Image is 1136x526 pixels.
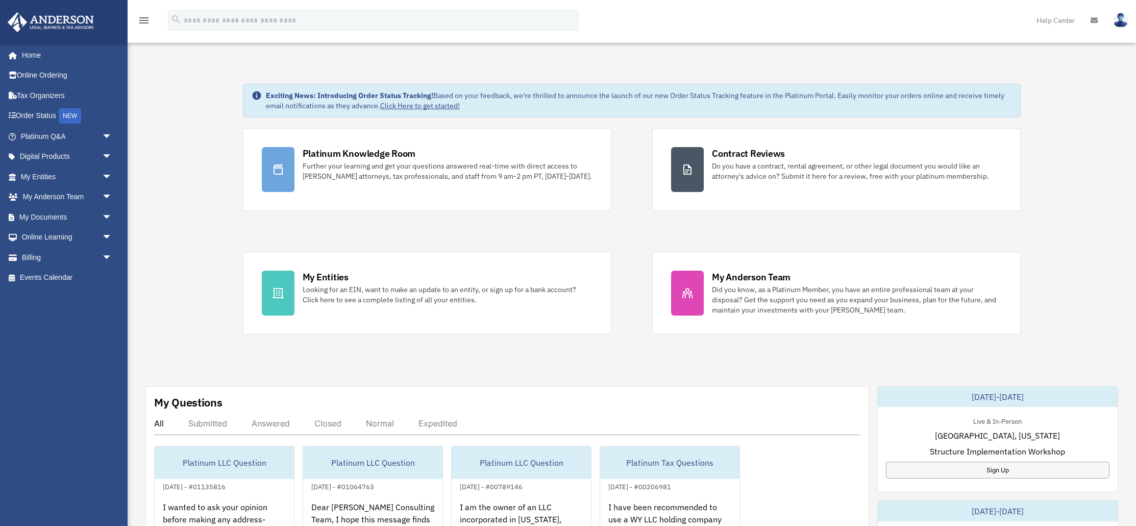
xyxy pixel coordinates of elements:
div: Platinum LLC Question [303,446,442,479]
div: My Anderson Team [712,271,791,283]
div: Normal [366,418,394,428]
span: arrow_drop_down [102,147,122,168]
div: Contract Reviews [712,147,785,160]
div: Live & In-Person [965,415,1030,426]
a: Platinum Knowledge Room Further your learning and get your questions answered real-time with dire... [243,128,611,211]
div: My Questions [154,395,223,410]
div: Do you have a contract, rental agreement, or other legal document you would like an attorney's ad... [712,161,1002,181]
a: Sign Up [886,462,1110,479]
a: Order StatusNEW [7,106,128,127]
span: arrow_drop_down [102,187,122,208]
a: Events Calendar [7,268,128,288]
a: My Documentsarrow_drop_down [7,207,128,227]
span: arrow_drop_down [102,126,122,147]
div: [DATE]-[DATE] [878,387,1118,407]
a: Online Learningarrow_drop_down [7,227,128,248]
img: User Pic [1113,13,1128,28]
span: arrow_drop_down [102,247,122,268]
a: Click Here to get started! [380,101,460,110]
div: [DATE] - #00789146 [452,481,531,491]
a: Tax Organizers [7,85,128,106]
div: Closed [314,418,341,428]
a: Home [7,45,122,65]
a: My Entitiesarrow_drop_down [7,166,128,187]
strong: Exciting News: Introducing Order Status Tracking! [266,91,433,100]
a: Platinum Q&Aarrow_drop_down [7,126,128,147]
div: Submitted [188,418,227,428]
a: menu [138,18,150,27]
div: Looking for an EIN, want to make an update to an entity, or sign up for a bank account? Click her... [303,284,592,305]
div: Platinum Tax Questions [600,446,739,479]
div: All [154,418,164,428]
div: [DATE] - #00206981 [600,481,679,491]
div: [DATE] - #01135816 [155,481,234,491]
span: Structure Implementation Workshop [930,445,1065,458]
div: Answered [252,418,290,428]
span: arrow_drop_down [102,207,122,228]
img: Anderson Advisors Platinum Portal [5,12,97,32]
a: My Anderson Teamarrow_drop_down [7,187,128,207]
i: search [170,14,182,25]
div: Did you know, as a Platinum Member, you have an entire professional team at your disposal? Get th... [712,284,1002,315]
div: Platinum Knowledge Room [303,147,416,160]
div: Platinum LLC Question [155,446,294,479]
a: Contract Reviews Do you have a contract, rental agreement, or other legal document you would like... [652,128,1021,211]
a: Digital Productsarrow_drop_down [7,147,128,167]
div: Based on your feedback, we're thrilled to announce the launch of our new Order Status Tracking fe... [266,90,1012,111]
div: Expedited [418,418,457,428]
a: Online Ordering [7,65,128,86]
div: [DATE] - #01064763 [303,481,382,491]
span: [GEOGRAPHIC_DATA], [US_STATE] [935,429,1060,442]
div: [DATE]-[DATE] [878,501,1118,521]
div: My Entities [303,271,349,283]
span: arrow_drop_down [102,166,122,187]
div: NEW [59,108,81,124]
a: Billingarrow_drop_down [7,247,128,268]
span: arrow_drop_down [102,227,122,248]
a: My Anderson Team Did you know, as a Platinum Member, you have an entire professional team at your... [652,252,1021,334]
div: Further your learning and get your questions answered real-time with direct access to [PERSON_NAM... [303,161,592,181]
div: Platinum LLC Question [452,446,591,479]
i: menu [138,14,150,27]
a: My Entities Looking for an EIN, want to make an update to an entity, or sign up for a bank accoun... [243,252,611,334]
